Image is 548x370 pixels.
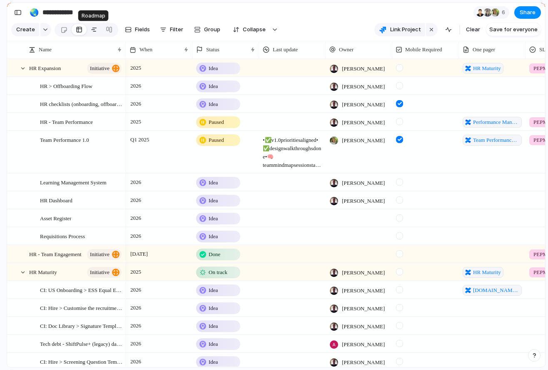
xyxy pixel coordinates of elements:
[90,267,110,278] span: initiative
[486,23,541,36] button: Save for everyone
[87,63,122,74] button: initiative
[128,267,143,277] span: 2025
[209,304,218,312] span: Idea
[342,83,385,91] span: [PERSON_NAME]
[209,179,218,187] span: Idea
[40,303,123,312] span: CI: Hire > Customise the recruitment stage names & flow
[463,23,483,36] button: Clear
[209,64,218,73] span: Idea
[40,285,123,294] span: CI: US Onboarding > ESS Equal Employement Opportunity
[128,135,151,145] span: Q1 2025
[40,195,72,205] span: HR Dashboard
[40,135,89,144] span: Team Performance 1.0
[463,285,522,296] a: [DOMAIN_NAME][URL]
[128,63,143,73] span: 2025
[128,303,143,313] span: 2026
[135,25,150,34] span: Fields
[40,231,85,241] span: Requisitions Process
[27,6,41,19] button: 🌏
[209,358,218,366] span: Idea
[473,136,519,144] span: Team Performance One Pager
[128,339,143,349] span: 2026
[90,63,110,74] span: initiative
[473,286,519,294] span: [DOMAIN_NAME][URL]
[40,99,123,108] span: HR checklists (onboarding, offboarding, etc)
[473,118,519,126] span: Performance Management - Home
[342,118,385,127] span: [PERSON_NAME]
[502,8,508,17] span: 6
[40,81,92,91] span: HR > Offboarding Flow
[342,269,385,277] span: [PERSON_NAME]
[473,268,501,277] span: HR Maturity
[204,25,220,34] span: Group
[128,81,143,91] span: 2026
[273,45,298,54] span: Last update
[11,23,39,36] button: Create
[342,179,385,187] span: [PERSON_NAME]
[122,23,153,36] button: Fields
[16,25,35,34] span: Create
[209,136,224,144] span: Paused
[128,99,143,109] span: 2026
[342,322,385,331] span: [PERSON_NAME]
[128,213,143,223] span: 2026
[29,63,61,73] span: HR Expansion
[209,250,220,259] span: Done
[39,45,52,54] span: Name
[128,285,143,295] span: 2026
[342,65,385,73] span: [PERSON_NAME]
[342,305,385,313] span: [PERSON_NAME]
[209,196,218,205] span: Idea
[30,7,39,18] div: 🌏
[466,25,480,34] span: Clear
[29,249,82,259] span: HR - Team Engagement
[209,268,227,277] span: On track
[40,357,123,366] span: CI: Hire > Screening Question Templates
[342,101,385,109] span: [PERSON_NAME]
[170,25,183,34] span: Filter
[473,45,495,54] span: One pager
[40,321,123,330] span: CI: Doc Library > Signature Templates by Location
[390,25,421,34] span: Link Project
[243,25,266,34] span: Collapse
[259,131,325,169] span: • ✅ v1.0 priorities aligned • ✅ design walkthroughs done • 🧠 team mindmap session started last wk...
[128,177,143,187] span: 2026
[206,45,219,54] span: Status
[209,340,218,348] span: Idea
[78,10,109,21] div: Roadmap
[128,231,143,241] span: 2026
[128,249,150,259] span: [DATE]
[228,23,270,36] button: Collapse
[87,249,122,260] button: initiative
[209,82,218,91] span: Idea
[342,287,385,295] span: [PERSON_NAME]
[209,286,218,294] span: Idea
[128,321,143,331] span: 2026
[157,23,187,36] button: Filter
[40,339,123,348] span: Tech debt - ShiftPulse+ (legacy) data migration
[514,6,541,19] button: Share
[128,357,143,367] span: 2026
[128,117,143,127] span: 2025
[339,45,354,54] span: Owner
[128,195,143,205] span: 2026
[463,267,503,278] a: HR Maturity
[40,213,71,223] span: Asset Register
[190,23,224,36] button: Group
[29,267,57,277] span: HR Maturity
[40,177,107,187] span: Learning Management System
[374,23,425,36] button: Link Project
[87,267,122,278] button: initiative
[209,322,218,330] span: Idea
[139,45,152,54] span: When
[209,214,218,223] span: Idea
[405,45,442,54] span: Mobile Required
[90,249,110,260] span: initiative
[463,135,522,146] a: Team Performance One Pager
[209,232,218,241] span: Idea
[209,118,224,126] span: Paused
[342,358,385,367] span: [PERSON_NAME]
[489,25,538,34] span: Save for everyone
[463,63,503,74] a: HR Maturity
[40,117,93,126] span: HR - Team Performance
